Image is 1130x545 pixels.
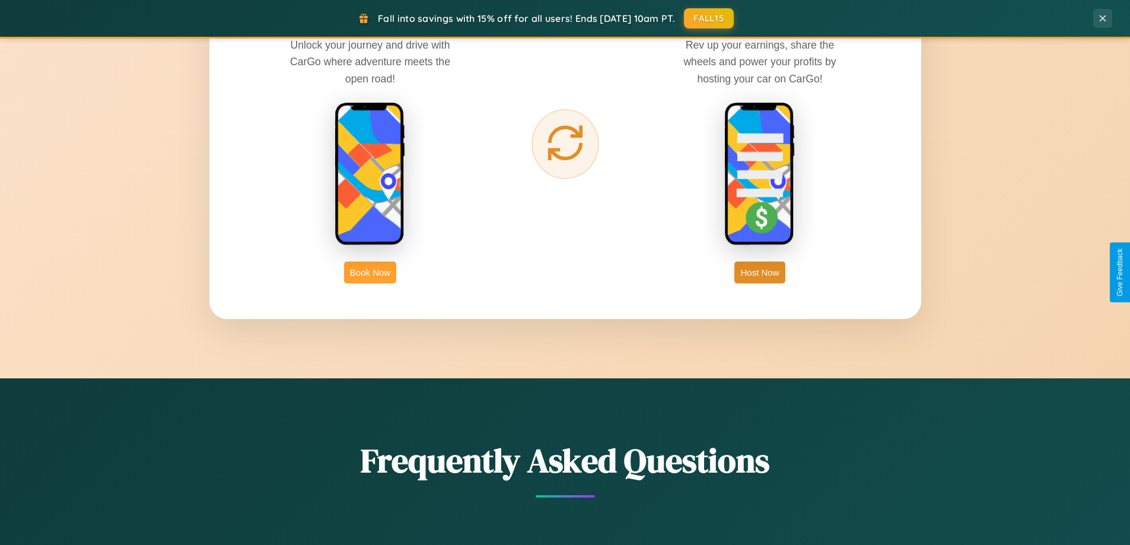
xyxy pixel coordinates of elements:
button: FALL15 [684,8,734,28]
img: host phone [724,102,795,247]
p: Unlock your journey and drive with CarGo where adventure meets the open road! [281,37,459,87]
h2: Frequently Asked Questions [209,438,921,483]
p: Rev up your earnings, share the wheels and power your profits by hosting your car on CarGo! [671,37,849,87]
button: Host Now [734,262,785,283]
div: Give Feedback [1116,248,1124,297]
button: Book Now [344,262,396,283]
img: rent phone [335,102,406,247]
span: Fall into savings with 15% off for all users! Ends [DATE] 10am PT. [378,12,675,24]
